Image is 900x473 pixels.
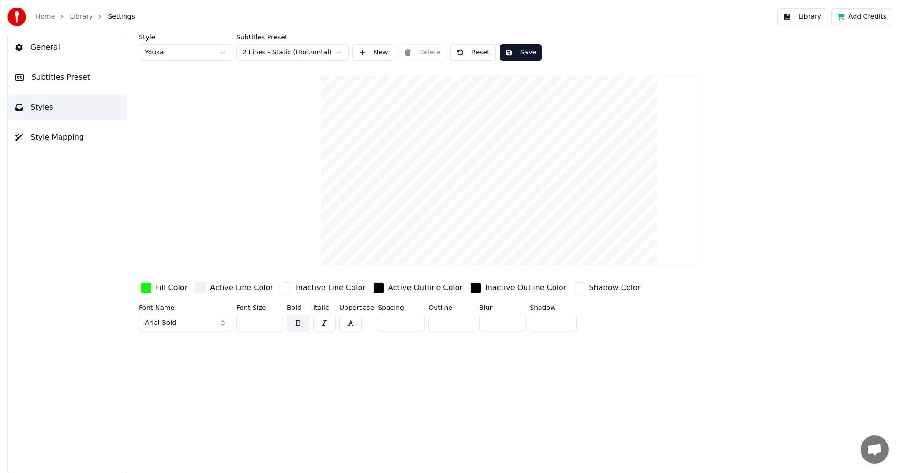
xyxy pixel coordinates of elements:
[36,12,55,22] a: Home
[36,12,135,22] nav: breadcrumb
[139,304,232,311] label: Font Name
[339,304,374,311] label: Uppercase
[428,304,475,311] label: Outline
[31,72,90,83] span: Subtitles Preset
[139,34,232,40] label: Style
[30,132,84,143] span: Style Mapping
[8,34,127,60] button: General
[861,435,889,464] div: Open chat
[236,304,283,311] label: Font Size
[139,280,189,295] button: Fill Color
[313,304,336,311] label: Italic
[30,42,60,53] span: General
[7,8,26,26] img: youka
[8,64,127,90] button: Subtitles Preset
[279,280,367,295] button: Inactive Line Color
[831,8,892,25] button: Add Credits
[479,304,526,311] label: Blur
[108,12,135,22] span: Settings
[8,124,127,150] button: Style Mapping
[450,44,496,61] button: Reset
[530,304,577,311] label: Shadow
[388,282,463,293] div: Active Outline Color
[371,280,465,295] button: Active Outline Color
[236,34,349,40] label: Subtitles Preset
[572,280,642,295] button: Shadow Color
[145,318,176,328] span: Arial Bold
[30,102,53,113] span: Styles
[777,8,827,25] button: Library
[156,282,187,293] div: Fill Color
[287,304,309,311] label: Bold
[210,282,273,293] div: Active Line Color
[352,44,394,61] button: New
[468,280,568,295] button: Inactive Outline Color
[70,12,93,22] a: Library
[589,282,640,293] div: Shadow Color
[500,44,542,61] button: Save
[378,304,425,311] label: Spacing
[485,282,566,293] div: Inactive Outline Color
[193,280,275,295] button: Active Line Color
[8,94,127,120] button: Styles
[296,282,366,293] div: Inactive Line Color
